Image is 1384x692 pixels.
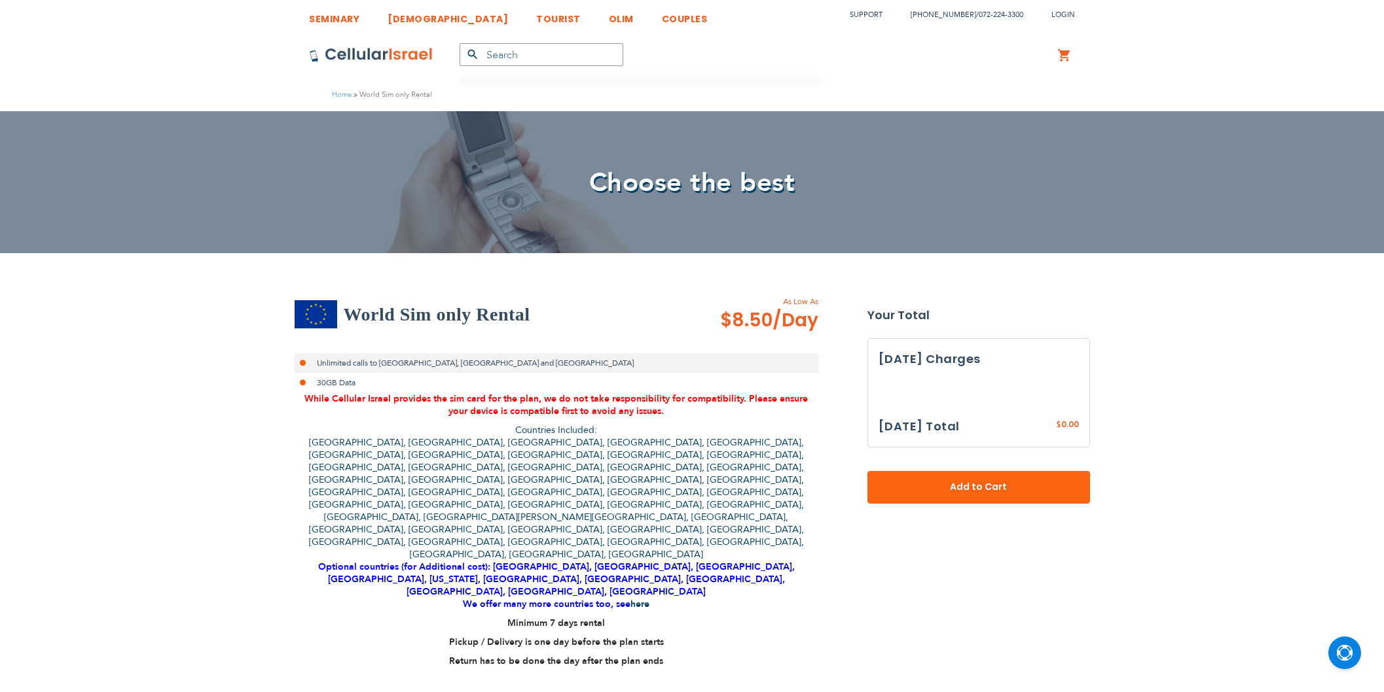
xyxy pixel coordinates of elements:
[879,417,960,436] h3: [DATE] Total
[536,3,581,27] a: TOURIST
[609,3,634,27] a: OLIM
[1061,419,1079,430] span: 0.00
[318,561,795,610] strong: Optional countries (for Additional cost): [GEOGRAPHIC_DATA], [GEOGRAPHIC_DATA], [GEOGRAPHIC_DATA]...
[979,10,1023,20] a: 072-224-3300
[295,300,337,329] img: World Sim only Rental
[507,617,605,629] strong: Minimum 7 days rental
[911,480,1047,494] span: Add to Cart
[309,3,359,27] a: SEMINARY
[879,349,1079,369] h3: [DATE] Charges
[332,90,352,99] a: Home
[1051,10,1075,20] span: Login
[720,307,818,334] span: $8.50
[685,296,818,307] span: As Low As
[898,5,1023,24] li: /
[295,353,818,373] li: Unlimited calls to [GEOGRAPHIC_DATA], [GEOGRAPHIC_DATA] and [GEOGRAPHIC_DATA]
[850,10,883,20] a: Support
[662,3,708,27] a: COUPLES
[867,305,1090,325] strong: Your Total
[911,10,976,20] a: [PHONE_NUMBER]
[304,392,808,417] span: While Cellular Israel provides the sim card for the plan, we do not take responsibility for compa...
[867,471,1090,504] button: Add to Cart
[589,165,795,201] span: Choose the best
[449,655,663,667] strong: Return has to be done the day after the plan ends
[630,598,649,610] a: here
[309,47,433,63] img: Cellular Israel Logo
[295,424,818,610] p: Countries Included: [GEOGRAPHIC_DATA], [GEOGRAPHIC_DATA], [GEOGRAPHIC_DATA], [GEOGRAPHIC_DATA], [...
[388,3,508,27] a: [DEMOGRAPHIC_DATA]
[460,43,623,66] input: Search
[449,636,664,648] strong: Pickup / Delivery is one day before the plan starts
[352,88,432,101] li: World Sim only Rental
[344,302,530,328] h2: World Sim only Rental
[1056,419,1061,431] span: $
[773,307,818,334] span: /Day
[295,373,818,392] li: 30GB Data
